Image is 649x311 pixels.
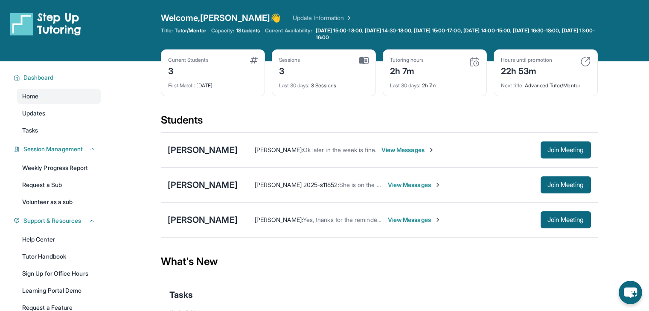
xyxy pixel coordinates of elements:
span: Next title : [501,82,524,89]
span: Last 30 days : [279,82,310,89]
span: Capacity: [211,27,235,34]
div: Students [161,113,598,132]
button: Join Meeting [541,176,591,193]
span: Updates [22,109,46,118]
span: Join Meeting [547,147,584,153]
a: Update Information [293,14,352,22]
a: Tasks [17,123,101,138]
img: Chevron Right [344,14,352,22]
div: 2h 7m [390,77,480,89]
span: Title: [161,27,173,34]
button: Support & Resources [20,216,96,225]
a: Tutor Handbook [17,249,101,264]
img: Chevron-Right [434,216,441,223]
span: Join Meeting [547,182,584,187]
a: Home [17,89,101,104]
div: 22h 53m [501,63,552,77]
span: [DATE] 15:00-18:00, [DATE] 14:30-18:00, [DATE] 15:00-17:00, [DATE] 14:00-15:00, [DATE] 16:30-18:0... [316,27,596,41]
a: Volunteer as a sub [17,194,101,210]
a: Learning Portal Demo [17,283,101,298]
span: [PERSON_NAME] : [255,146,303,153]
button: Join Meeting [541,211,591,228]
span: First Match : [168,82,195,89]
div: 3 Sessions [279,77,369,89]
span: Current Availability: [265,27,312,41]
span: Join Meeting [547,217,584,222]
span: 1 Students [236,27,260,34]
div: What's New [161,243,598,280]
div: 2h 7m [390,63,424,77]
div: 3 [168,63,209,77]
span: View Messages [388,216,441,224]
span: She is on the zoom [339,181,392,188]
div: 3 [279,63,300,77]
span: Welcome, [PERSON_NAME] 👋 [161,12,281,24]
span: Home [22,92,38,101]
span: Last 30 days : [390,82,421,89]
span: Dashboard [23,73,54,82]
button: Join Meeting [541,141,591,158]
div: Tutoring hours [390,57,424,63]
span: Tasks [22,126,38,135]
img: card [359,57,369,64]
span: View Messages [388,181,441,189]
a: Help Center [17,232,101,247]
span: Session Management [23,145,83,153]
img: card [469,57,480,67]
div: Current Students [168,57,209,63]
button: Dashboard [20,73,96,82]
div: [DATE] [168,77,258,89]
div: Hours until promotion [501,57,552,63]
span: View Messages [381,146,435,154]
span: Ok later in the week is fine. [303,146,376,153]
div: Sessions [279,57,300,63]
button: chat-button [619,281,642,304]
span: Support & Resources [23,216,81,225]
img: card [580,57,591,67]
div: [PERSON_NAME] [168,214,238,226]
div: Advanced Tutor/Mentor [501,77,591,89]
a: Sign Up for Office Hours [17,266,101,281]
a: [DATE] 15:00-18:00, [DATE] 14:30-18:00, [DATE] 15:00-17:00, [DATE] 14:00-15:00, [DATE] 16:30-18:0... [314,27,598,41]
a: Updates [17,106,101,121]
div: [PERSON_NAME] [168,144,238,156]
span: Yes, thanks for the reminder. Kayané is very eager and excited [303,216,471,223]
span: [PERSON_NAME] 2025-s11852 : [255,181,339,188]
span: Tutor/Mentor [175,27,206,34]
span: [PERSON_NAME] : [255,216,303,223]
a: Weekly Progress Report [17,160,101,176]
div: [PERSON_NAME] [168,179,238,191]
span: Tasks [169,289,193,301]
a: Request a Sub [17,177,101,193]
img: Chevron-Right [428,147,435,153]
img: Chevron-Right [434,181,441,188]
button: Session Management [20,145,96,153]
img: logo [10,12,81,36]
img: card [250,57,258,63]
